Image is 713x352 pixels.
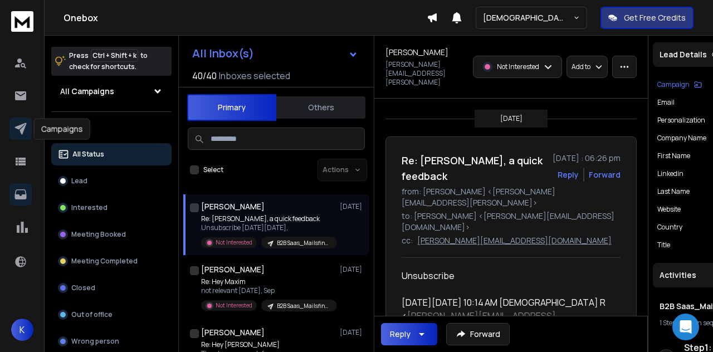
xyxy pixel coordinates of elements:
p: Get Free Credits [624,12,686,23]
p: [DATE] [340,202,365,211]
button: Primary [187,94,276,121]
p: website [657,205,681,214]
p: [PERSON_NAME][EMAIL_ADDRESS][PERSON_NAME] [385,60,466,87]
p: Last Name [657,187,690,196]
p: Re: Hey Maxim [201,277,335,286]
h1: Onebox [64,11,427,25]
p: Meeting Booked [71,230,126,239]
span: 1 Step [660,318,676,327]
button: Reply [558,169,579,180]
p: All Status [72,150,104,159]
h3: Filters [51,121,172,136]
p: Lead [71,177,87,185]
h1: [PERSON_NAME] [385,47,448,58]
p: Add to [572,62,590,71]
button: Forward [446,323,510,345]
p: Wrong person [71,337,119,346]
p: [DATE] [340,328,365,337]
div: Reply [390,329,411,340]
button: Closed [51,277,172,299]
button: Reply [381,323,437,345]
p: Out of office [71,310,113,319]
button: Meeting Booked [51,223,172,246]
p: Email [657,98,675,107]
p: Unsubscribe [DATE][DATE], [201,223,335,232]
p: Interested [71,203,108,212]
h1: [PERSON_NAME] [201,201,265,212]
p: Company Name [657,134,706,143]
p: linkedin [657,169,683,178]
p: B2B Saas_Mailsfinder_1 [277,239,330,247]
p: Personalization [657,116,705,125]
p: [DEMOGRAPHIC_DATA] <> Harsh SSA [483,12,573,23]
p: cc: [402,235,413,246]
button: Campaign [657,80,702,89]
h1: [PERSON_NAME] [201,264,265,275]
p: not relevant [DATE], Sep [201,286,335,295]
div: Campaigns [34,119,90,140]
h1: Re: [PERSON_NAME], a quick feedback [402,153,546,184]
div: Unsubscribe [402,269,612,282]
p: Not Interested [216,301,252,310]
button: All Inbox(s) [183,42,367,65]
div: [DATE][DATE] 10:14 AM [DEMOGRAPHIC_DATA] R < > wrote: [402,296,612,336]
button: All Campaigns [51,80,172,102]
h1: All Inbox(s) [192,48,254,59]
h1: [PERSON_NAME] [201,327,265,338]
p: from: [PERSON_NAME] <[PERSON_NAME][EMAIL_ADDRESS][PERSON_NAME]> [402,186,621,208]
p: to: [PERSON_NAME] <[PERSON_NAME][EMAIL_ADDRESS][DOMAIN_NAME]> [402,211,621,233]
span: Ctrl + Shift + k [91,49,138,62]
button: Interested [51,197,172,219]
p: title [657,241,670,250]
button: Lead [51,170,172,192]
img: logo [11,11,33,32]
p: country [657,223,682,232]
div: Forward [589,169,621,180]
div: Open Intercom Messenger [672,314,699,340]
p: [DATE] [340,265,365,274]
p: [PERSON_NAME][EMAIL_ADDRESS][DOMAIN_NAME] [417,235,612,246]
p: Re: Hey [PERSON_NAME] [201,340,335,349]
p: Not Interested [497,62,539,71]
p: Press to check for shortcuts. [69,50,148,72]
h3: Inboxes selected [219,69,290,82]
p: Meeting Completed [71,257,138,266]
h1: All Campaigns [60,86,114,97]
button: Get Free Credits [600,7,694,29]
button: K [11,319,33,341]
p: B2B Saas_Mailsfinder_1 [277,302,330,310]
p: [DATE] [500,114,522,123]
button: Meeting Completed [51,250,172,272]
p: Campaign [657,80,690,89]
a: [PERSON_NAME][EMAIL_ADDRESS][DOMAIN_NAME] [402,310,556,335]
p: Re: [PERSON_NAME], a quick feedback [201,214,335,223]
label: Select [203,165,223,174]
button: Out of office [51,304,172,326]
button: Others [276,95,365,120]
p: Closed [71,283,95,292]
span: 40 / 40 [192,69,217,82]
p: First Name [657,151,690,160]
p: Not Interested [216,238,252,247]
button: All Status [51,143,172,165]
p: Lead Details [660,49,707,60]
p: [DATE] : 06:26 pm [553,153,621,164]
